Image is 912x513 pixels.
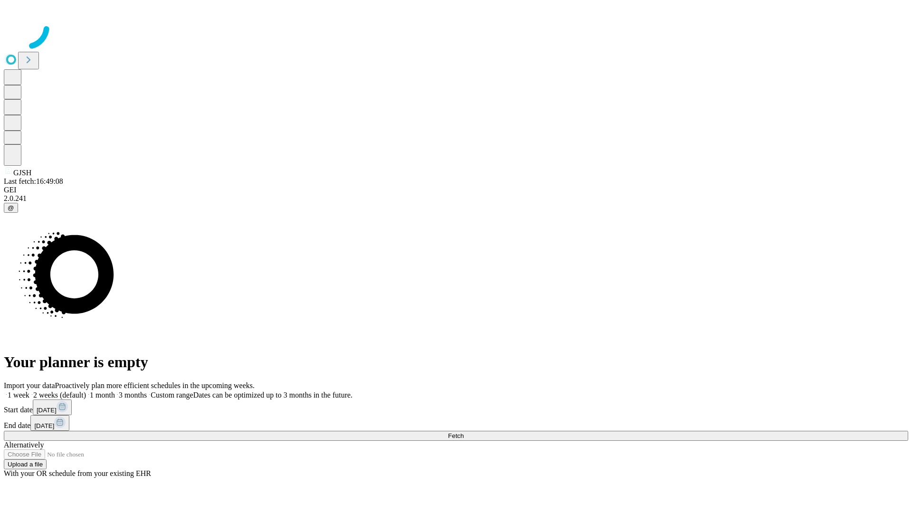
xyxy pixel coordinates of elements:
[4,177,63,185] span: Last fetch: 16:49:08
[119,391,147,399] span: 3 months
[4,203,18,213] button: @
[4,381,55,389] span: Import your data
[4,353,908,371] h1: Your planner is empty
[90,391,115,399] span: 1 month
[55,381,255,389] span: Proactively plan more efficient schedules in the upcoming weeks.
[4,415,908,431] div: End date
[4,459,47,469] button: Upload a file
[33,399,72,415] button: [DATE]
[151,391,193,399] span: Custom range
[34,422,54,429] span: [DATE]
[8,204,14,211] span: @
[4,194,908,203] div: 2.0.241
[33,391,86,399] span: 2 weeks (default)
[4,399,908,415] div: Start date
[193,391,352,399] span: Dates can be optimized up to 3 months in the future.
[4,469,151,477] span: With your OR schedule from your existing EHR
[4,441,44,449] span: Alternatively
[37,407,57,414] span: [DATE]
[448,432,464,439] span: Fetch
[4,186,908,194] div: GEI
[30,415,69,431] button: [DATE]
[8,391,29,399] span: 1 week
[13,169,31,177] span: GJSH
[4,431,908,441] button: Fetch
